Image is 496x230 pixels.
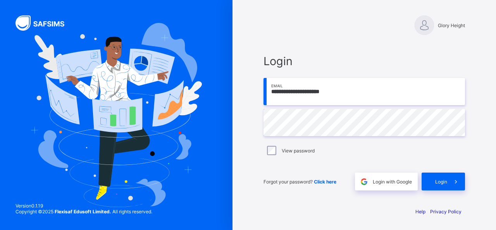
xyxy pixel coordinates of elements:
[263,54,465,68] span: Login
[263,179,336,185] span: Forgot your password?
[15,203,152,209] span: Version 0.1.19
[435,179,447,185] span: Login
[360,177,369,186] img: google.396cfc9801f0270233282035f929180a.svg
[430,209,462,214] a: Privacy Policy
[31,23,201,207] img: Hero Image
[15,16,74,31] img: SAFSIMS Logo
[55,209,111,214] strong: Flexisaf Edusoft Limited.
[438,22,465,28] span: Glory Height
[415,209,425,214] a: Help
[15,209,152,214] span: Copyright © 2025 All rights reserved.
[373,179,412,185] span: Login with Google
[314,179,336,185] a: Click here
[282,148,315,154] label: View password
